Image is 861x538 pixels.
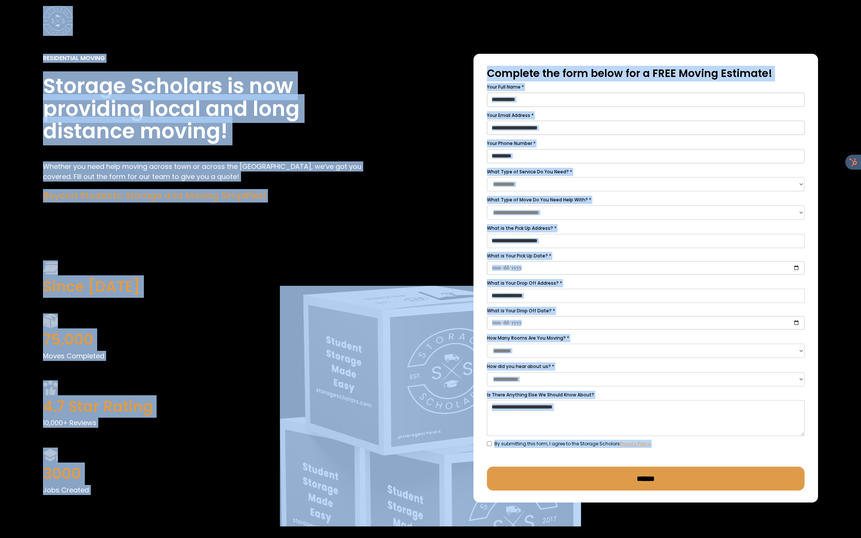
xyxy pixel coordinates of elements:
[487,224,805,232] label: What is the Pick Up Address? *
[487,362,805,371] label: How did you hear about us? *
[43,161,388,182] p: Whether you need help moving across town or across the [GEOGRAPHIC_DATA], we’ve got you covered. ...
[487,279,805,287] label: What is Your Drop Off Address? *
[487,441,492,446] input: By submitting this form, I agree to the Storage ScholarsPrivacy Policy.
[620,440,651,447] a: Privacy Policy
[487,83,805,91] label: Your Full Name *
[487,111,805,120] label: Your Email Address *
[487,252,805,260] label: What is Your Pick Up Date? *
[487,391,805,399] label: Is There Anything Else We Should Know About?
[43,328,388,351] div: 75,000
[487,83,805,491] form: Free Estimate Form
[487,334,805,342] label: How Many Rooms Are You Moving? *
[494,440,652,448] span: By submitting this form, I agree to the Storage Scholars .
[43,485,388,495] p: Jobs Created
[43,75,388,143] h1: Storage Scholars is now providing local and long distance moving!
[487,66,805,81] div: Complete the form below for a FREE Moving Estimate!
[43,351,388,361] p: Moves Completed
[43,189,388,202] div: Beyond Students: Storage and Moving Simplified
[487,307,805,315] label: What is Your Drop Off Date? *
[487,196,805,204] label: What Type of Move Do You Need Help With? *
[43,395,388,418] div: 4.7 Star Rating
[487,139,805,148] label: Your Phone Number *
[43,54,105,63] div: Residential Moving
[43,418,388,428] p: 10,000+ Reviews
[43,275,388,298] div: Since [DATE]
[43,463,388,485] div: 3000
[487,168,805,176] label: What Type of Service Do You Need? *
[43,6,73,36] img: Storage Scholars main logo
